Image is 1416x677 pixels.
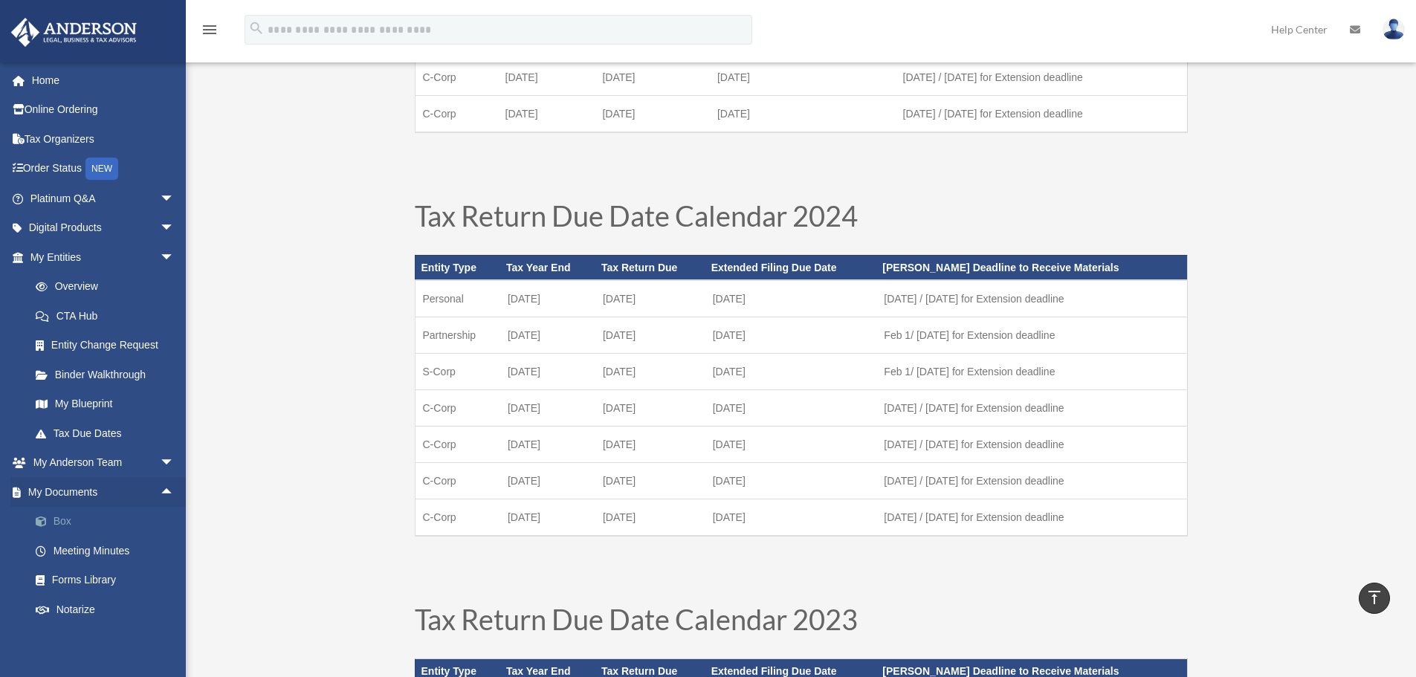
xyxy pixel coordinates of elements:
[595,280,705,317] td: [DATE]
[500,317,595,354] td: [DATE]
[21,389,197,419] a: My Blueprint
[896,59,1187,95] td: [DATE] / [DATE] for Extension deadline
[21,595,197,624] a: Notarize
[21,360,197,389] a: Binder Walkthrough
[201,21,219,39] i: menu
[415,390,500,427] td: C-Corp
[201,26,219,39] a: menu
[498,95,595,132] td: [DATE]
[1359,583,1390,614] a: vertical_align_top
[7,18,141,47] img: Anderson Advisors Platinum Portal
[10,65,197,95] a: Home
[21,507,197,537] a: Box
[160,624,190,655] span: arrow_drop_down
[595,317,705,354] td: [DATE]
[595,499,705,537] td: [DATE]
[10,477,197,507] a: My Documentsarrow_drop_up
[85,158,118,180] div: NEW
[500,255,595,280] th: Tax Year End
[876,499,1187,537] td: [DATE] / [DATE] for Extension deadline
[595,95,710,132] td: [DATE]
[705,463,877,499] td: [DATE]
[10,624,197,654] a: Online Learningarrow_drop_down
[595,427,705,463] td: [DATE]
[160,184,190,214] span: arrow_drop_down
[500,280,595,317] td: [DATE]
[705,427,877,463] td: [DATE]
[896,95,1187,132] td: [DATE] / [DATE] for Extension deadline
[10,448,197,478] a: My Anderson Teamarrow_drop_down
[415,255,500,280] th: Entity Type
[595,255,705,280] th: Tax Return Due
[500,463,595,499] td: [DATE]
[415,317,500,354] td: Partnership
[705,354,877,390] td: [DATE]
[595,463,705,499] td: [DATE]
[595,59,710,95] td: [DATE]
[10,124,197,154] a: Tax Organizers
[21,272,197,302] a: Overview
[160,242,190,273] span: arrow_drop_down
[415,201,1188,237] h1: Tax Return Due Date Calendar 2024
[21,418,190,448] a: Tax Due Dates
[160,448,190,479] span: arrow_drop_down
[705,255,877,280] th: Extended Filing Due Date
[876,317,1187,354] td: Feb 1/ [DATE] for Extension deadline
[705,317,877,354] td: [DATE]
[710,95,896,132] td: [DATE]
[705,499,877,537] td: [DATE]
[1383,19,1405,40] img: User Pic
[160,477,190,508] span: arrow_drop_up
[595,390,705,427] td: [DATE]
[415,605,1188,641] h1: Tax Return Due Date Calendar 2023
[248,20,265,36] i: search
[10,213,197,243] a: Digital Productsarrow_drop_down
[876,354,1187,390] td: Feb 1/ [DATE] for Extension deadline
[705,390,877,427] td: [DATE]
[415,59,498,95] td: C-Corp
[415,354,500,390] td: S-Corp
[1365,589,1383,606] i: vertical_align_top
[10,154,197,184] a: Order StatusNEW
[415,499,500,537] td: C-Corp
[10,242,197,272] a: My Entitiesarrow_drop_down
[160,213,190,244] span: arrow_drop_down
[10,184,197,213] a: Platinum Q&Aarrow_drop_down
[498,59,595,95] td: [DATE]
[876,280,1187,317] td: [DATE] / [DATE] for Extension deadline
[876,255,1187,280] th: [PERSON_NAME] Deadline to Receive Materials
[876,427,1187,463] td: [DATE] / [DATE] for Extension deadline
[415,95,498,132] td: C-Corp
[21,331,197,360] a: Entity Change Request
[710,59,896,95] td: [DATE]
[21,301,197,331] a: CTA Hub
[500,390,595,427] td: [DATE]
[21,566,197,595] a: Forms Library
[415,427,500,463] td: C-Corp
[10,95,197,125] a: Online Ordering
[876,463,1187,499] td: [DATE] / [DATE] for Extension deadline
[415,280,500,317] td: Personal
[500,499,595,537] td: [DATE]
[876,390,1187,427] td: [DATE] / [DATE] for Extension deadline
[21,536,197,566] a: Meeting Minutes
[500,354,595,390] td: [DATE]
[500,427,595,463] td: [DATE]
[415,463,500,499] td: C-Corp
[705,280,877,317] td: [DATE]
[595,354,705,390] td: [DATE]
